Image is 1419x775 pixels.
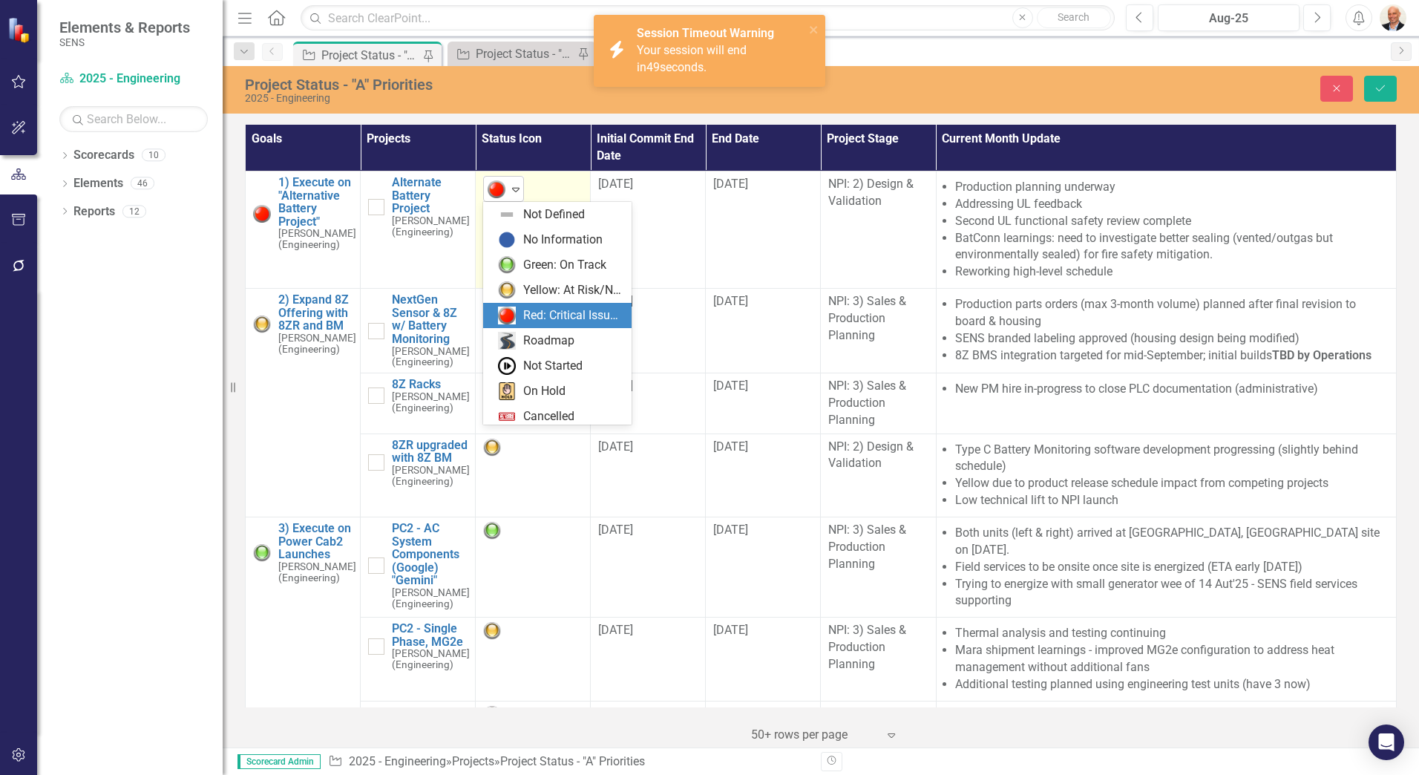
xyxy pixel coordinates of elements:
span: [DATE] [713,177,748,191]
button: Aug-25 [1158,4,1300,31]
li: Field services to be onsite once site is energized (ETA early [DATE]) [955,559,1389,576]
a: 3) Execute on Power Cab2 Launches [278,522,356,561]
span: NPI: 2) Design & Validation [828,177,914,208]
div: Open Intercom Messenger [1369,725,1404,760]
img: Yellow: At Risk/Needs Attention [498,281,516,299]
img: Red: Critical Issues/Off-Track [498,307,516,324]
li: Yellow due to product release schedule impact from competing projects [955,475,1389,492]
div: Not Defined [523,206,585,223]
li: Mara shipment learnings - improved MG2e configuration to address heat management without addition... [955,642,1389,676]
small: [PERSON_NAME] (Engineering) [392,587,470,609]
span: Your session will end in seconds. [637,43,747,74]
a: Reports [73,203,115,220]
a: 2025 - Engineering [349,754,446,768]
li: Low technical lift to NPI launch [955,492,1389,509]
li: Second UL functional safety review complete [955,213,1389,230]
span: NPI: 3) Sales & Production Planning [828,523,906,571]
li: Production parts orders (max 3-month volume) planned after final revision to board & housing [955,296,1389,330]
span: [DATE] [713,707,748,721]
span: [DATE] [598,177,633,191]
span: Scorecard Admin [237,754,321,769]
div: 2025 - Engineering [245,93,891,104]
a: 1) Execute on "Alternative Battery Project" [278,176,356,228]
li: New PM hire in-progress to close PLC documentation (administrative) [955,381,1389,398]
div: Project Status - "A" Priorities [245,76,891,93]
img: Yellow: At Risk/Needs Attention [483,706,501,724]
li: Additional testing planned using engineering test units (have 3 now) [955,676,1389,693]
small: [PERSON_NAME] (Engineering) [278,561,356,583]
img: Red: Critical Issues/Off-Track [488,180,505,198]
span: 49 [646,60,660,74]
img: Not Defined [498,206,516,223]
li: 8Z BMS integration targeted for mid-September; initial builds [955,347,1389,364]
img: Green: On Track [483,522,501,540]
strong: TBD by Operations [1272,348,1372,362]
a: 2) Expand 8Z Offering with 8ZR and BM [278,293,356,333]
a: Project Status - "B" Priorities [451,45,574,63]
span: NPI: 3) Sales & Production Planning [828,294,906,342]
small: [PERSON_NAME] (Engineering) [392,346,470,368]
div: Project Status - "A" Priorities [500,754,645,768]
span: Elements & Reports [59,19,190,36]
img: Roadmap [498,332,516,350]
li: Reworking high-level schedule [955,264,1389,281]
a: NextGen Sensor & 8Z w/ Battery Monitoring [392,293,470,345]
img: Don Nohavec [1380,4,1406,31]
a: 8Z Racks [392,378,470,391]
a: PC2 - Single Phase, MG2e [392,622,470,648]
div: Yellow: At Risk/Needs Attention [523,282,623,299]
span: [DATE] [713,523,748,537]
div: 12 [122,205,146,218]
img: Yellow: At Risk/Needs Attention [483,622,501,640]
img: Green: On Track [498,256,516,274]
img: ClearPoint Strategy [7,17,33,43]
span: NPI: 4) Manufacturing Ramp [828,707,906,755]
div: On Hold [523,383,566,400]
div: 10 [142,149,166,162]
a: Alternate Battery Project [392,176,470,215]
img: No Information [498,231,516,249]
a: 8ZR upgraded with 8Z BM [392,439,470,465]
a: Elements [73,175,123,192]
span: [DATE] [713,439,748,454]
div: Green: On Track [523,257,606,274]
li: SENS branded labeling approved (housing design being modified) [955,330,1389,347]
div: Roadmap [523,333,574,350]
button: Search [1037,7,1111,28]
a: Projects [452,754,494,768]
div: 46 [131,177,154,190]
span: [DATE] [598,439,633,454]
span: NPI: 3) Sales & Production Planning [828,379,906,427]
div: Not Started [523,358,583,375]
a: PC2 - AC System Components (Google) "Gemini" [392,522,470,587]
span: [DATE] [713,294,748,308]
li: Trying to energize with small generator wee of 14 Aut'25 - SENS field services supporting [955,576,1389,610]
li: BatConn learnings: need to investigate better sealing (vented/outgas but environmentally sealed) ... [955,230,1389,264]
li: Both units (left & right) arrived at [GEOGRAPHIC_DATA], [GEOGRAPHIC_DATA] site on [DATE]. [955,525,1389,559]
strong: Session Timeout Warning [637,26,774,40]
input: Search ClearPoint... [301,5,1115,31]
img: Cancelled [498,408,516,425]
div: Aug-25 [1163,10,1294,27]
small: [PERSON_NAME] (Engineering) [392,648,470,670]
li: Type C Battery Monitoring software development progressing (slightly behind schedule) [955,442,1389,476]
img: Yellow: At Risk/Needs Attention [483,439,501,457]
span: NPI: 2) Design & Validation [828,439,914,471]
small: [PERSON_NAME] (Engineering) [392,391,470,413]
img: Yellow: At Risk/Needs Attention [253,315,271,333]
div: » » [328,753,810,771]
a: Scorecards [73,147,134,164]
span: [DATE] [598,523,633,537]
div: Cancelled [523,408,574,425]
span: [DATE] [713,379,748,393]
a: 2025 - Engineering [59,71,208,88]
img: Not Started [498,357,516,375]
span: [DATE] [598,707,633,721]
div: Project Status - "A" Priorities [321,46,419,65]
span: Search [1058,11,1089,23]
li: Thermal analysis and testing continuing [955,625,1389,642]
small: [PERSON_NAME] (Engineering) [278,228,356,250]
div: Project Status - "B" Priorities [476,45,574,63]
img: On Hold [498,382,516,400]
